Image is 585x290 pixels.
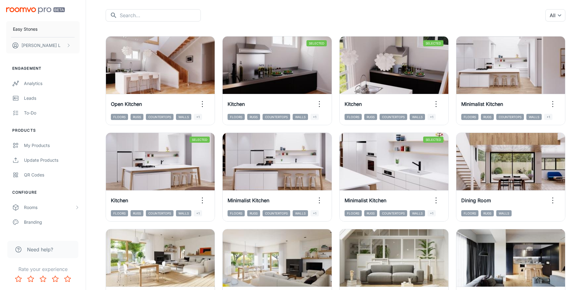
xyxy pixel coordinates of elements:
div: To-do [24,110,80,116]
span: Floors [345,210,362,216]
span: Walls [293,210,308,216]
h6: Kitchen [345,100,362,108]
span: Rugs [481,210,494,216]
div: Rooms [24,204,75,211]
span: +1 [310,210,319,216]
h6: Minimalist Kitchen [345,197,386,204]
span: +1 [427,210,436,216]
p: Rate your experience [5,265,81,273]
span: Walls [526,114,542,120]
button: Easy Stones [6,21,80,37]
p: Easy Stones [13,26,37,33]
span: Countertops [380,210,407,216]
span: Countertops [380,114,407,120]
div: Leads [24,95,80,102]
div: Update Products [24,157,80,164]
span: Selected [306,40,327,46]
span: Floors [228,114,245,120]
span: Floors [111,114,128,120]
button: Rate 2 star [25,273,37,285]
button: Rate 5 star [61,273,74,285]
h6: Minimalist Kitchen [461,100,503,108]
span: +1 [194,114,202,120]
span: Selected [189,137,210,143]
span: +1 [544,114,552,120]
div: Analytics [24,80,80,87]
input: Search... [120,9,201,21]
img: Roomvo PRO Beta [6,7,65,14]
div: All [545,9,565,21]
span: Rugs [247,114,260,120]
div: Texts [24,234,80,240]
span: Rugs [364,114,377,120]
h6: Kitchen [228,100,245,108]
span: Countertops [263,210,290,216]
span: Selected [423,40,443,46]
span: Rugs [481,114,494,120]
span: Rugs [364,210,377,216]
h6: Kitchen [111,197,128,204]
span: Rugs [247,210,260,216]
span: Rugs [131,114,143,120]
span: Selected [423,137,443,143]
div: My Products [24,142,80,149]
span: Countertops [146,210,174,216]
span: Floors [228,210,245,216]
span: Walls [410,114,425,120]
span: Floors [111,210,128,216]
span: Floors [345,114,362,120]
span: Countertops [146,114,174,120]
button: [PERSON_NAME] L [6,37,80,53]
span: Walls [176,114,191,120]
span: Walls [496,210,512,216]
h6: Dining Room [461,197,491,204]
span: +1 [194,210,202,216]
span: Walls [176,210,191,216]
span: Countertops [496,114,524,120]
div: Branding [24,219,80,226]
h6: Open Kitchen [111,100,142,108]
span: Floors [461,114,478,120]
span: Walls [410,210,425,216]
span: Rugs [131,210,143,216]
button: Rate 4 star [49,273,61,285]
button: Rate 3 star [37,273,49,285]
span: Walls [293,114,308,120]
button: Rate 1 star [12,273,25,285]
span: +1 [310,114,319,120]
div: QR Codes [24,172,80,178]
span: Countertops [263,114,290,120]
span: Need help? [27,246,53,253]
span: Floors [461,210,478,216]
h6: Minimalist Kitchen [228,197,269,204]
p: [PERSON_NAME] L [21,42,60,49]
span: +1 [427,114,436,120]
